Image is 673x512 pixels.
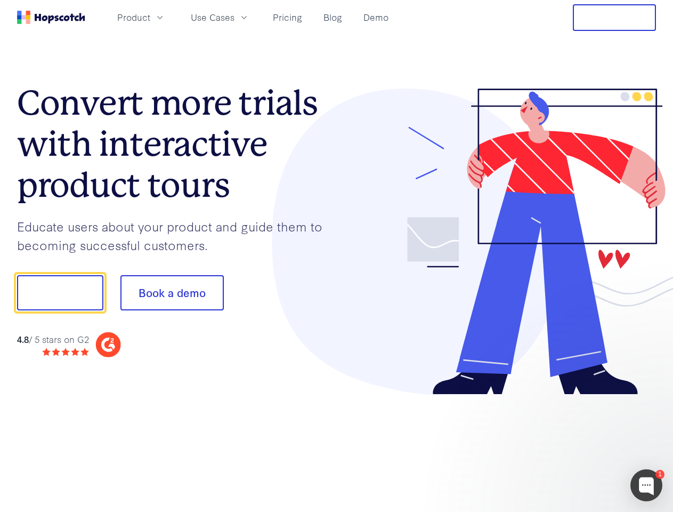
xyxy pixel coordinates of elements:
p: Educate users about your product and guide them to becoming successful customers. [17,217,337,254]
a: Home [17,11,85,24]
button: Book a demo [120,275,224,310]
strong: 4.8 [17,333,29,345]
div: 1 [655,470,664,479]
a: Demo [359,9,393,26]
button: Free Trial [573,4,656,31]
span: Use Cases [191,11,234,24]
h1: Convert more trials with interactive product tours [17,83,337,205]
button: Product [111,9,172,26]
button: Use Cases [184,9,256,26]
button: Show me! [17,275,103,310]
span: Product [117,11,150,24]
a: Pricing [269,9,306,26]
a: Blog [319,9,346,26]
div: / 5 stars on G2 [17,333,89,346]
